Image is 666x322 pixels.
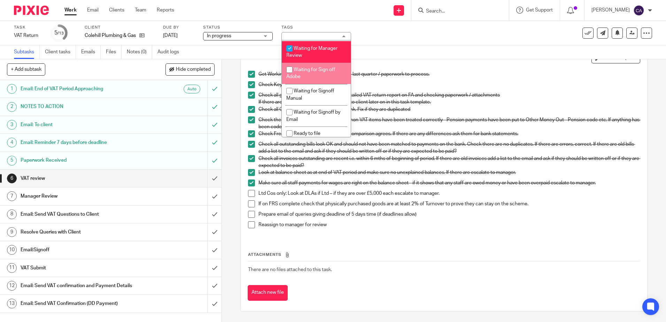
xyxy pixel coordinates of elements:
[248,267,332,272] span: There are no files attached to this task.
[7,84,17,94] div: 1
[203,25,273,30] label: Status
[157,45,184,59] a: Audit logs
[81,45,101,59] a: Emails
[591,7,630,14] p: [PERSON_NAME]
[54,29,64,37] div: 5
[184,85,200,93] div: Auto
[135,7,146,14] a: Team
[258,141,640,155] p: Check all outstanding bills look OK and should not have been matched to payments on the bank. Che...
[258,81,640,88] p: Check Key Facts sheet.
[7,120,17,130] div: 3
[258,221,640,228] p: Reassign to manager for review
[64,7,77,14] a: Work
[7,138,17,147] div: 4
[109,7,124,14] a: Clients
[258,179,640,186] p: Make sure all staff payments for wages are right on the balance sheet - if it shows that any staf...
[21,245,140,255] h1: Email:Signoff
[163,25,194,30] label: Due by
[633,5,644,16] img: svg%3E
[7,245,17,255] div: 10
[57,31,64,35] small: /13
[176,67,211,72] span: Hide completed
[526,8,553,13] span: Get Support
[281,25,351,30] label: Tags
[21,120,140,130] h1: Email: To client
[7,191,17,201] div: 7
[258,211,640,218] p: Prepare email of queries giving deadline of 5 days time (if deadlines allow)
[85,32,136,39] p: Colehill Plumbing & Gas
[7,299,17,308] div: 13
[21,209,140,220] h1: Email: Send VAT Questions to Client
[258,155,640,169] p: Check all invoices outstanding are recent i.e. within 6 mths of beginning of period. If there are...
[7,209,17,219] div: 8
[14,32,42,39] div: VAT Return
[258,116,640,131] p: Check the bank accounts to make sure all non VAT items have been treated correctly - Pension paym...
[248,285,288,301] button: Attach new file
[207,33,231,38] span: In progress
[127,45,152,59] a: Notes (0)
[286,89,334,101] span: Waiting for Signoff Manual
[14,45,40,59] a: Subtasks
[14,25,42,30] label: Task
[258,200,640,207] p: If on FRS complete check that physically purchased goods are at least 2% of Turnover to prove the...
[248,253,281,256] span: Attachments
[7,102,17,112] div: 2
[7,227,17,237] div: 9
[21,281,140,291] h1: Email: Send VAT confirmation and Payment Details
[87,7,99,14] a: Email
[258,106,640,113] p: Check all OOP Expenses are not on the bank. Fix if they are duplicated
[286,110,340,122] span: Waiting for Signoff by Email
[21,155,140,166] h1: Paperwork Received
[7,174,17,183] div: 6
[258,190,640,197] p: Ltd Cos only: Look at DLAs if Ltd – if they are over £5,000 each escalate to manager.
[163,33,178,38] span: [DATE]
[14,6,49,15] img: Pixie
[106,45,122,59] a: Files
[21,263,140,273] h1: VAT Submit
[165,63,215,75] button: Hide completed
[258,99,640,106] p: If there are any queried items add to email to client later on in this task template.
[258,71,640,78] p: Get Working File and check for issues from last quarter / paperwork to process.
[7,63,45,75] button: + Add subtask
[258,130,640,137] p: Check FreeAgent balance - bank balance comparison agrees. If there are any differences ask them f...
[21,84,140,94] h1: Email: End of VAT Period Approaching
[7,281,17,291] div: 12
[21,298,140,309] h1: Email: Send VAT Confirmation (DD Payment)
[21,191,140,201] h1: Manager Review
[294,131,320,136] span: Ready to file
[21,101,140,112] h1: NOTES TO ACTION
[21,137,140,148] h1: Email: Reminder 7 days before deadline
[7,263,17,273] div: 11
[85,25,154,30] label: Client
[21,173,140,184] h1: VAT review
[21,227,140,237] h1: Resolve Queries with Client
[7,156,17,166] div: 5
[258,92,640,99] p: Check all green items by going through detailed VAT return report on FA and checking paperwork / ...
[45,45,76,59] a: Client tasks
[258,169,640,176] p: Look at balance sheet as at end of VAT period and make sure no unexplained balances. If there are...
[157,7,174,14] a: Reports
[425,8,488,15] input: Search
[286,67,335,79] span: Waiting for Sign off Adobe
[286,46,338,58] span: Waiting for Manager Review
